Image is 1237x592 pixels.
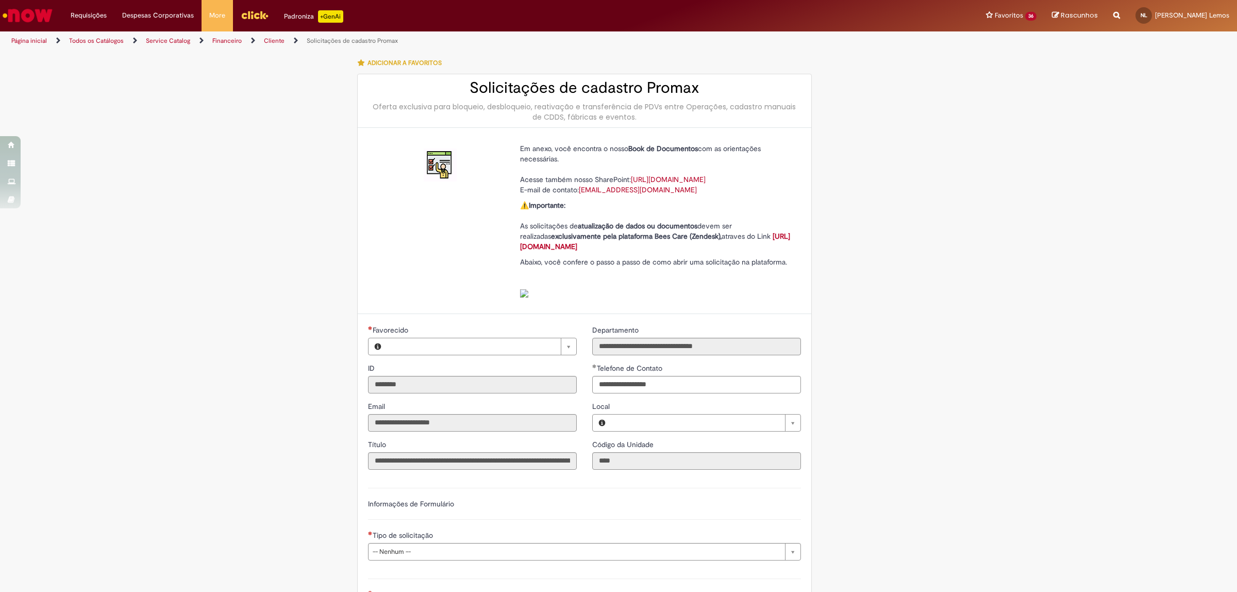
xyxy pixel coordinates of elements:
[264,37,285,45] a: Cliente
[8,31,817,51] ul: Trilhas de página
[551,232,722,241] strong: exclusivamente pela plataforma Bees Care (Zendesk),
[209,10,225,21] span: More
[424,149,457,182] img: Solicitações de cadastro Promax
[367,59,442,67] span: Adicionar a Favoritos
[241,7,269,23] img: click_logo_yellow_360x200.png
[592,452,801,470] input: Código da Unidade
[368,414,577,432] input: Email
[373,531,435,540] span: Tipo de solicitação
[1025,12,1037,21] span: 36
[593,415,611,431] button: Local, Visualizar este registro
[1052,11,1098,21] a: Rascunhos
[529,201,565,210] strong: Importante:
[368,401,387,412] label: Somente leitura - Email
[368,499,454,508] label: Informações de Formulário
[69,37,124,45] a: Todos os Catálogos
[11,37,47,45] a: Página inicial
[611,415,800,431] a: Limpar campo Local
[631,175,706,184] a: [URL][DOMAIN_NAME]
[1155,11,1229,20] span: [PERSON_NAME] Lemos
[387,338,576,355] a: Limpar campo Favorecido
[284,10,343,23] div: Padroniza
[579,185,697,194] a: [EMAIL_ADDRESS][DOMAIN_NAME]
[357,52,447,74] button: Adicionar a Favoritos
[597,364,664,373] span: Telefone de Contato
[368,326,373,330] span: Necessários
[520,289,528,298] img: sys_attachment.do
[578,221,697,231] strong: atualização de dados ou documentos
[368,102,801,122] div: Oferta exclusiva para bloqueio, desbloqueio, reativação e transferência de PDVs entre Operações, ...
[373,544,780,560] span: -- Nenhum --
[212,37,242,45] a: Financeiro
[368,440,388,449] span: Somente leitura - Título
[71,10,107,21] span: Requisições
[368,452,577,470] input: Título
[307,37,398,45] a: Solicitações de cadastro Promax
[592,325,641,335] span: Somente leitura - Departamento
[368,79,801,96] h2: Solicitações de cadastro Promax
[520,200,793,252] p: ⚠️ As solicitações de devem ser realizadas atraves do Link
[146,37,190,45] a: Service Catalog
[1141,12,1147,19] span: NL
[592,338,801,355] input: Departamento
[592,376,801,393] input: Telefone de Contato
[592,402,612,411] span: Local
[592,439,656,450] label: Somente leitura - Código da Unidade
[369,338,387,355] button: Favorecido, Visualizar este registro
[1,5,54,26] img: ServiceNow
[318,10,343,23] p: +GenAi
[520,257,793,298] p: Abaixo, você confere o passo a passo de como abrir uma solicitação na plataforma.
[592,325,641,335] label: Somente leitura - Departamento
[592,364,597,368] span: Obrigatório Preenchido
[368,439,388,450] label: Somente leitura - Título
[628,144,698,153] strong: Book de Documentos
[373,325,410,335] span: Necessários - Favorecido
[520,232,790,251] a: [URL][DOMAIN_NAME]
[368,531,373,535] span: Necessários
[1061,10,1098,20] span: Rascunhos
[122,10,194,21] span: Despesas Corporativas
[368,363,377,373] label: Somente leitura - ID
[592,440,656,449] span: Somente leitura - Código da Unidade
[995,10,1023,21] span: Favoritos
[368,376,577,393] input: ID
[520,143,793,195] p: Em anexo, você encontra o nosso com as orientações necessárias. Acesse também nosso SharePoint: E...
